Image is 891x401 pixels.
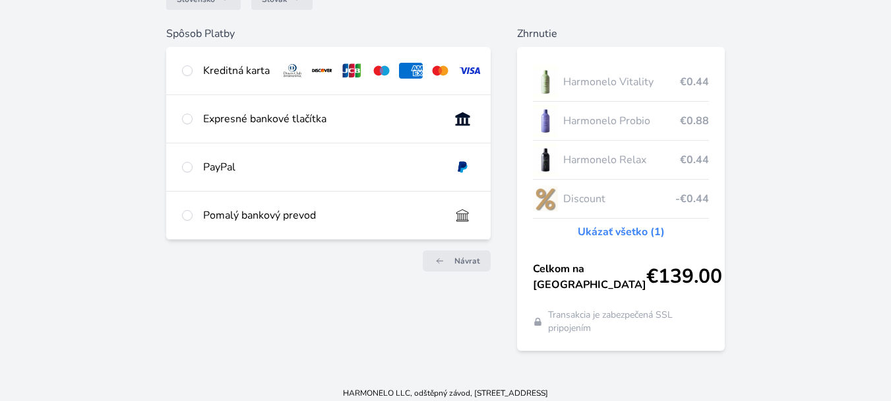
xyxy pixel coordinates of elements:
[578,224,665,240] a: Ukázať všetko (1)
[450,111,475,127] img: onlineBanking_SK.svg
[450,207,475,223] img: bankTransfer_IBAN.svg
[563,152,680,168] span: Harmonelo Relax
[454,256,480,266] span: Návrat
[310,63,334,79] img: discover.svg
[646,265,722,289] span: €139.00
[203,111,440,127] div: Expresné bankové tlačítka
[423,250,491,272] a: Návrat
[533,143,558,176] img: CLEAN_RELAX_se_stinem_x-lo.jpg
[517,26,725,42] h6: Zhrnutie
[533,182,558,215] img: discount-lo.png
[675,191,709,207] span: -€0.44
[399,63,423,79] img: amex.svg
[369,63,394,79] img: maestro.svg
[680,74,709,90] span: €0.44
[203,159,440,175] div: PayPal
[680,113,709,129] span: €0.88
[458,63,482,79] img: visa.svg
[563,74,680,90] span: Harmonelo Vitality
[533,65,558,98] img: CLEAN_VITALITY_se_stinem_x-lo.jpg
[563,191,675,207] span: Discount
[340,63,364,79] img: jcb.svg
[563,113,680,129] span: Harmonelo Probio
[533,104,558,137] img: CLEAN_PROBIO_se_stinem_x-lo.jpg
[450,159,475,175] img: paypal.svg
[280,63,305,79] img: diners.svg
[203,207,440,223] div: Pomalý bankový prevod
[548,309,709,335] span: Transakcia je zabezpečená SSL pripojením
[533,261,646,293] span: Celkom na [GEOGRAPHIC_DATA]
[166,26,491,42] h6: Spôsob Platby
[680,152,709,168] span: €0.44
[203,63,270,79] div: Kreditná karta
[428,63,452,79] img: mc.svg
